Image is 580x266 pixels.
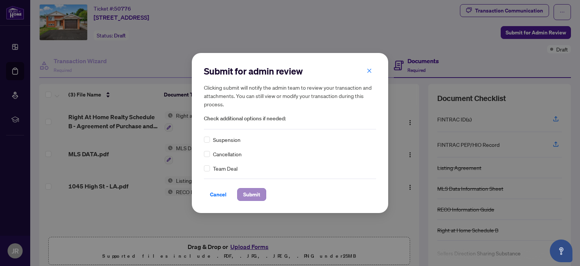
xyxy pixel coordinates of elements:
[213,164,238,173] span: Team Deal
[367,68,372,73] span: close
[204,188,233,201] button: Cancel
[213,150,242,158] span: Cancellation
[550,240,572,262] button: Open asap
[210,188,227,201] span: Cancel
[243,188,260,201] span: Submit
[204,114,376,123] span: Check additional options if needed:
[204,65,376,77] h2: Submit for admin review
[237,188,266,201] button: Submit
[213,135,241,144] span: Suspension
[204,83,376,108] h5: Clicking submit will notify the admin team to review your transaction and attachments. You can st...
